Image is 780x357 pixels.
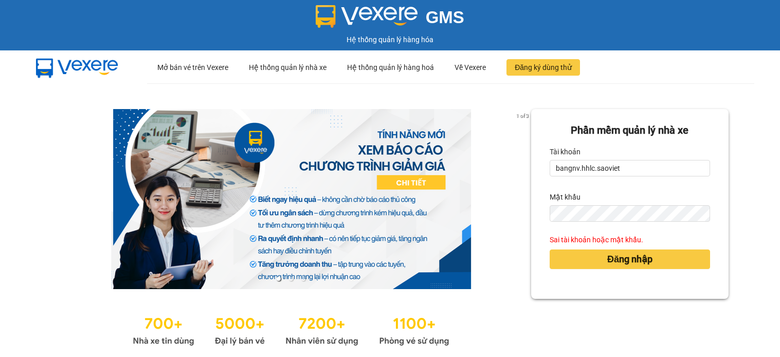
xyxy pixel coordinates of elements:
div: Về Vexere [455,51,486,84]
div: Sai tài khoản hoặc mật khẩu. [550,234,710,245]
input: Tài khoản [550,160,710,176]
img: logo 2 [316,5,418,28]
img: mbUUG5Q.png [26,50,129,84]
button: Đăng nhập [550,249,710,269]
input: Mật khẩu [550,205,710,222]
li: slide item 2 [289,277,293,281]
div: Hệ thống quản lý hàng hóa [3,34,777,45]
li: slide item 3 [301,277,305,281]
div: Phần mềm quản lý nhà xe [550,122,710,138]
label: Tài khoản [550,144,581,160]
button: previous slide / item [51,109,66,289]
a: GMS [316,15,464,24]
button: next slide / item [517,109,531,289]
li: slide item 1 [277,277,281,281]
div: Hệ thống quản lý nhà xe [249,51,326,84]
span: Đăng ký dùng thử [515,62,572,73]
label: Mật khẩu [550,189,581,205]
span: Đăng nhập [607,252,652,266]
span: GMS [426,8,464,27]
button: Đăng ký dùng thử [506,59,580,76]
div: Hệ thống quản lý hàng hoá [347,51,434,84]
p: 1 of 3 [513,109,531,122]
div: Mở bán vé trên Vexere [157,51,228,84]
img: Statistics.png [133,310,449,349]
